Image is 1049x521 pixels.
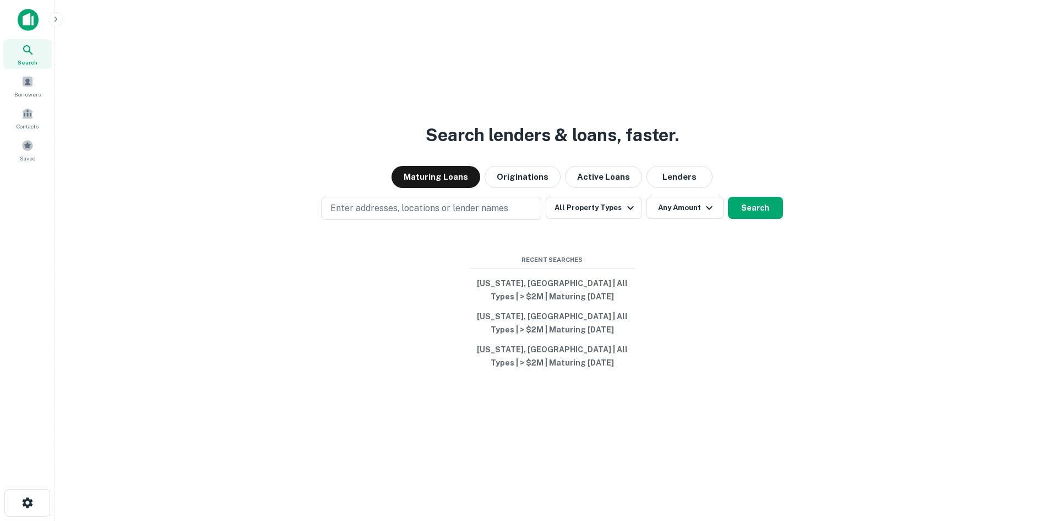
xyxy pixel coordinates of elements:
a: Borrowers [3,71,52,101]
span: Borrowers [14,90,41,99]
h3: Search lenders & loans, faster. [426,122,679,148]
span: Contacts [17,122,39,131]
a: Contacts [3,103,52,133]
a: Saved [3,135,52,165]
button: Maturing Loans [392,166,480,188]
button: Lenders [646,166,713,188]
button: Any Amount [646,197,724,219]
button: [US_STATE], [GEOGRAPHIC_DATA] | All Types | > $2M | Maturing [DATE] [470,340,635,373]
button: [US_STATE], [GEOGRAPHIC_DATA] | All Types | > $2M | Maturing [DATE] [470,307,635,340]
p: Enter addresses, locations or lender names [330,202,508,215]
button: Search [728,197,783,219]
a: Search [3,39,52,69]
button: [US_STATE], [GEOGRAPHIC_DATA] | All Types | > $2M | Maturing [DATE] [470,273,635,307]
span: Search [18,58,37,67]
span: Recent Searches [470,255,635,265]
button: All Property Types [546,197,642,219]
img: capitalize-icon.png [18,9,39,31]
button: Enter addresses, locations or lender names [321,197,541,220]
span: Saved [20,154,36,163]
button: Originations [485,166,561,188]
button: Active Loans [565,166,642,188]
